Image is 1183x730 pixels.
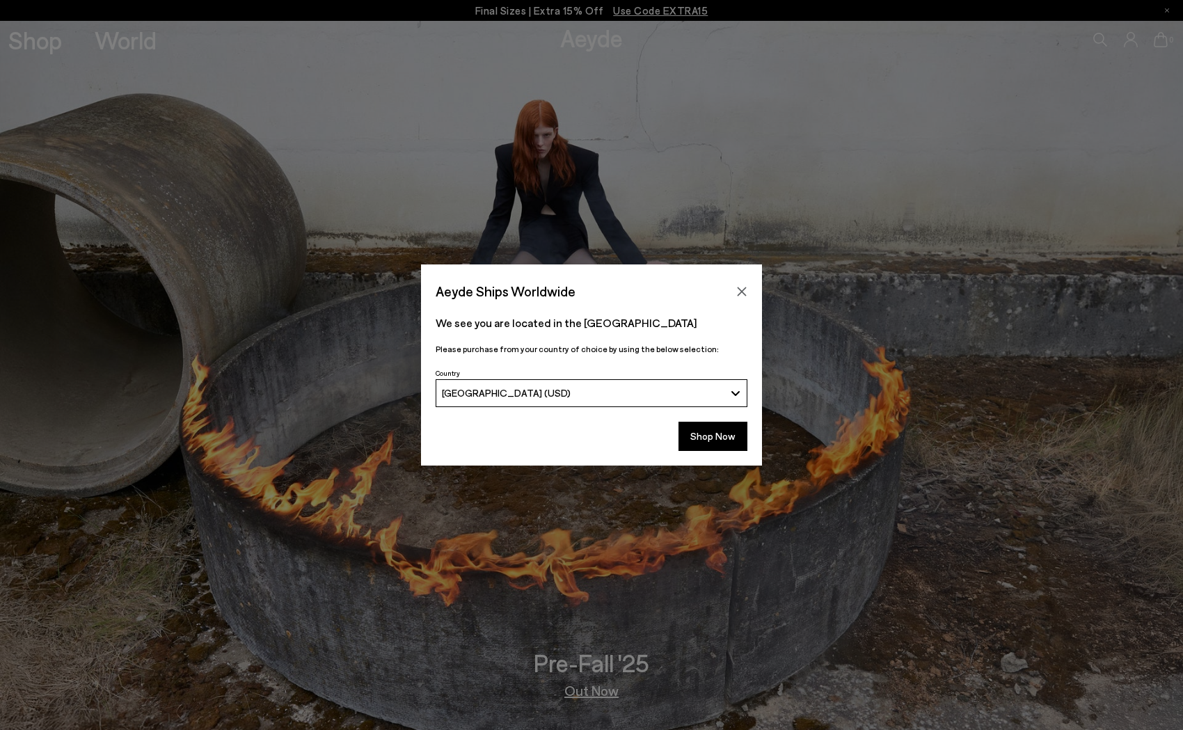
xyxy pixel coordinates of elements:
[436,369,460,377] span: Country
[436,342,747,356] p: Please purchase from your country of choice by using the below selection:
[436,279,575,303] span: Aeyde Ships Worldwide
[442,387,571,399] span: [GEOGRAPHIC_DATA] (USD)
[731,281,752,302] button: Close
[678,422,747,451] button: Shop Now
[436,315,747,331] p: We see you are located in the [GEOGRAPHIC_DATA]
